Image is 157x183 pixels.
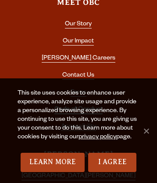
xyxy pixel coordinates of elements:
[142,127,150,135] span: No
[21,153,85,172] a: Learn More
[42,55,115,63] a: [PERSON_NAME] Careers
[62,72,94,80] a: Contact Us
[63,38,94,46] a: Our Impact
[78,134,116,141] a: privacy policy
[18,89,139,153] div: This site uses cookies to enhance user experience, analyze site usage and provide a personalized ...
[65,21,92,28] a: Our Story
[88,153,136,172] a: I Agree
